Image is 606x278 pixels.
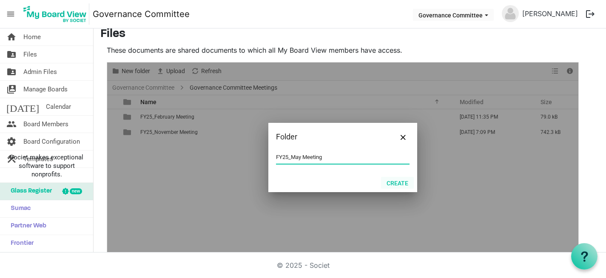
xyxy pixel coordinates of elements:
div: new [70,188,82,194]
span: Sumac [6,200,31,217]
span: Files [23,46,37,63]
img: no-profile-picture.svg [502,5,519,22]
span: Admin Files [23,63,57,80]
p: These documents are shared documents to which all My Board View members have access. [107,45,579,55]
span: menu [3,6,19,22]
span: settings [6,133,17,150]
span: Manage Boards [23,81,68,98]
a: My Board View Logo [21,3,93,25]
span: Calendar [46,98,71,115]
input: Enter your folder name [276,151,410,164]
a: © 2025 - Societ [277,261,330,269]
div: Folder [276,130,383,143]
span: [DATE] [6,98,39,115]
span: Home [23,28,41,45]
span: Board Configuration [23,133,80,150]
span: folder_shared [6,46,17,63]
img: My Board View Logo [21,3,89,25]
span: folder_shared [6,63,17,80]
span: Glass Register [6,183,52,200]
span: Partner Web [6,218,46,235]
span: Frontier [6,235,34,252]
button: logout [581,5,599,23]
h3: Files [100,27,599,42]
span: Societ makes exceptional software to support nonprofits. [4,153,89,179]
span: people [6,116,17,133]
button: Close [397,130,410,143]
span: home [6,28,17,45]
span: Board Members [23,116,68,133]
button: Create [381,177,414,189]
button: Governance Committee dropdownbutton [413,9,494,21]
a: Governance Committee [93,6,190,23]
span: switch_account [6,81,17,98]
a: [PERSON_NAME] [519,5,581,22]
